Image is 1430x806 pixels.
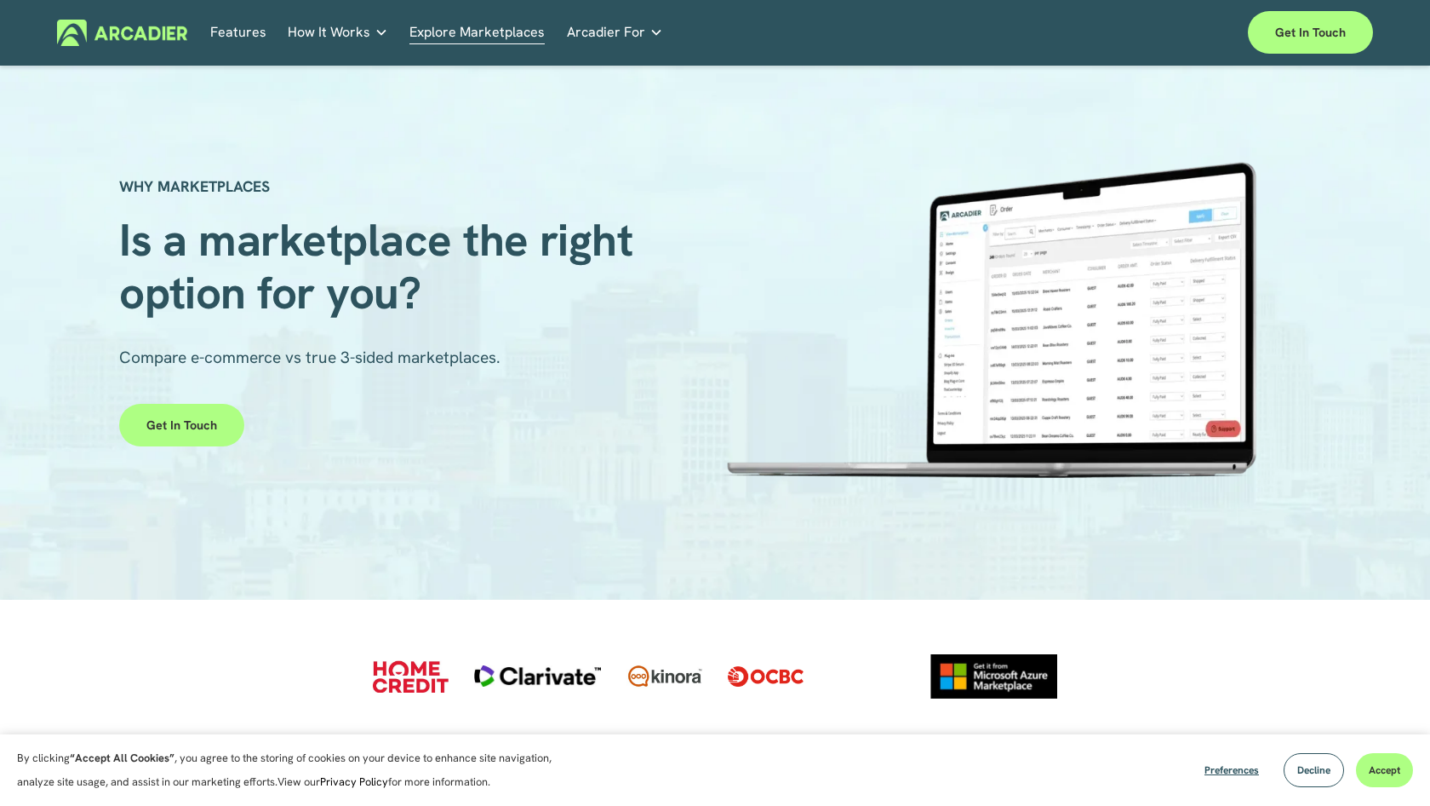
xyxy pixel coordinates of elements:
span: Decline [1297,763,1330,777]
a: Explore Marketplaces [409,20,545,46]
strong: WHY MARKETPLACES [119,176,270,196]
button: Preferences [1192,753,1272,787]
span: Accept [1369,763,1400,777]
a: Get in touch [1248,11,1373,54]
img: Arcadier [57,20,187,46]
span: Compare e-commerce vs true 3-sided marketplaces. [119,347,500,368]
a: Features [210,20,266,46]
a: folder dropdown [288,20,388,46]
a: Privacy Policy [320,774,388,789]
button: Decline [1284,753,1344,787]
span: Preferences [1204,763,1259,777]
span: Is a marketplace the right option for you? [119,210,644,322]
span: Arcadier For [567,20,645,44]
span: How It Works [288,20,370,44]
button: Accept [1356,753,1413,787]
strong: “Accept All Cookies” [70,751,174,765]
a: folder dropdown [567,20,663,46]
p: By clicking , you agree to the storing of cookies on your device to enhance site navigation, anal... [17,746,570,794]
a: Get in touch [119,404,244,446]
